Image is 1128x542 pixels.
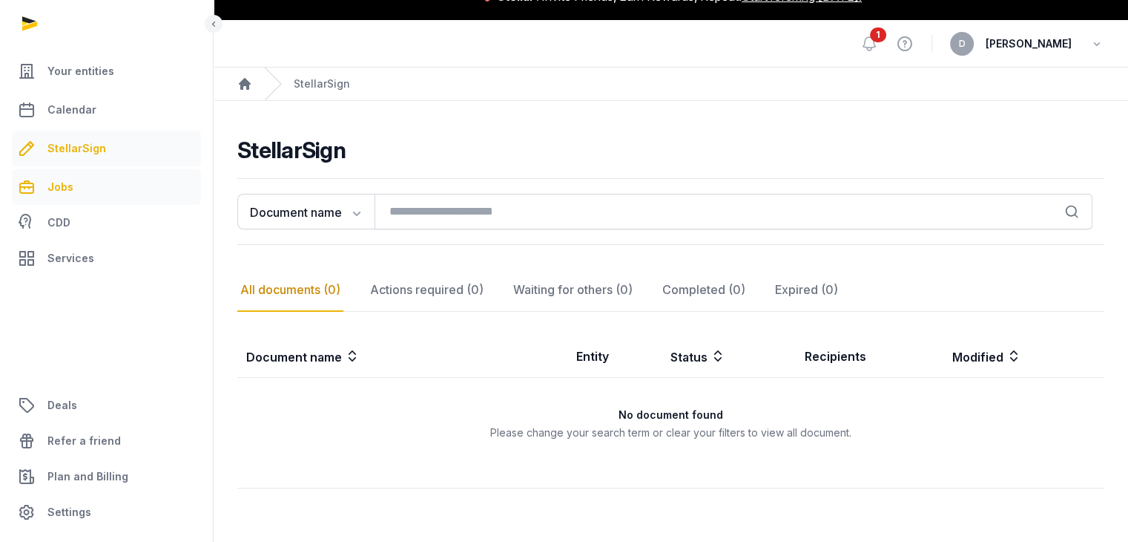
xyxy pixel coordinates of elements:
[12,92,201,128] a: Calendar
[238,408,1104,422] h3: No document found
[659,269,748,312] div: Completed (0)
[237,269,343,312] div: All documents (0)
[47,178,73,196] span: Jobs
[294,76,350,91] div: StellarSign
[237,194,375,229] button: Document name
[12,131,201,166] a: StellarSign
[12,459,201,494] a: Plan and Billing
[870,27,886,42] span: 1
[12,241,201,276] a: Services
[12,388,201,423] a: Deals
[237,137,1104,163] h2: StellarSign
[47,214,70,232] span: CDD
[950,32,974,56] button: D
[12,169,201,205] a: Jobs
[12,494,201,530] a: Settings
[986,35,1072,53] span: [PERSON_NAME]
[796,336,943,378] th: Recipients
[12,208,201,238] a: CDD
[510,269,636,312] div: Waiting for others (0)
[1054,471,1128,542] iframe: Chat Widget
[772,269,841,312] div: Expired (0)
[12,53,201,89] a: Your entities
[943,336,1104,378] th: Modified
[367,269,487,312] div: Actions required (0)
[47,62,114,80] span: Your entities
[662,336,796,378] th: Status
[47,432,121,450] span: Refer a friend
[47,140,106,157] span: StellarSign
[47,503,91,521] span: Settings
[567,336,661,378] th: Entity
[214,68,1128,101] nav: Breadcrumb
[47,101,96,119] span: Calendar
[237,269,1104,312] nav: Tabs
[47,468,128,486] span: Plan and Billing
[237,336,567,378] th: Document name
[47,396,77,414] span: Deals
[12,423,201,459] a: Refer a friend
[959,39,966,48] span: D
[47,249,94,267] span: Services
[238,425,1104,440] p: Please change your search term or clear your filters to view all document.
